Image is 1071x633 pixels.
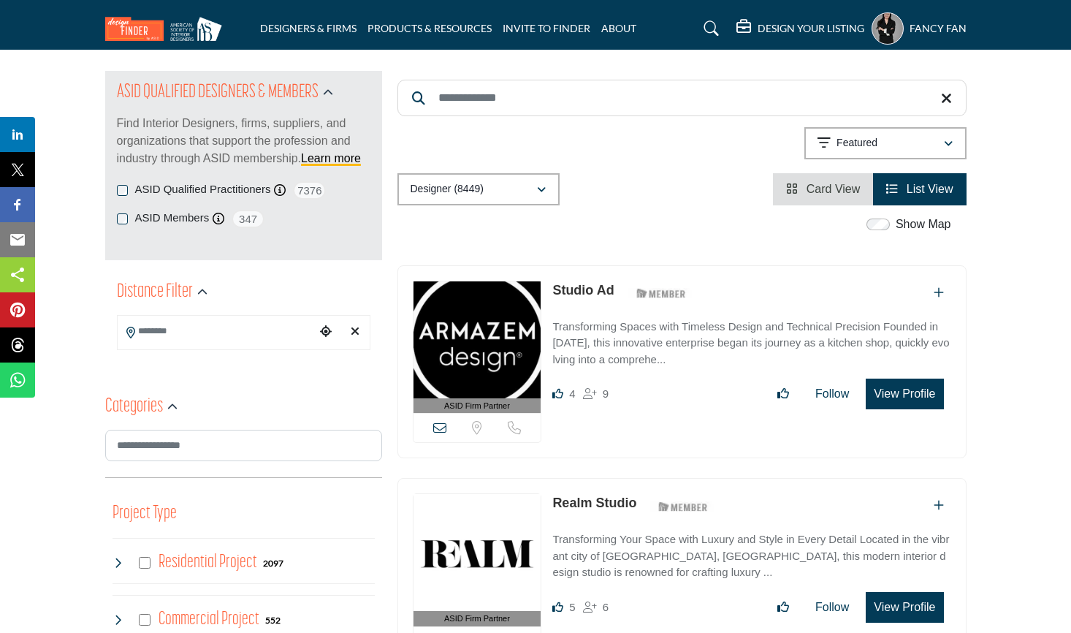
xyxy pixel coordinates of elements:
b: 2097 [263,558,283,569]
div: Followers [583,599,609,616]
button: View Profile [866,379,943,409]
span: 9 [603,387,609,400]
li: List View [873,173,966,205]
span: 347 [232,210,264,228]
a: Add To List [934,499,944,512]
label: Show Map [896,216,951,233]
a: View Card [786,183,860,195]
a: PRODUCTS & RESOURCES [367,22,492,34]
a: Learn more [301,152,361,164]
h4: Commercial Project: Involve the design, construction, or renovation of spaces used for business p... [159,607,259,632]
button: Project Type [113,500,177,528]
a: INVITE TO FINDER [503,22,590,34]
p: Designer (8449) [411,182,484,197]
h5: DESIGN YOUR LISTING [758,22,864,35]
img: ASID Members Badge Icon [650,497,716,515]
span: ASID Firm Partner [444,400,510,412]
h2: Distance Filter [117,279,193,306]
div: 2097 Results For Residential Project [263,556,283,569]
a: DESIGNERS & FIRMS [260,22,357,34]
a: View List [886,183,953,195]
a: Search [690,17,728,40]
button: Show hide supplier dropdown [872,12,904,45]
div: 552 Results For Commercial Project [265,613,281,626]
i: Likes [552,602,563,613]
span: 7376 [293,181,326,200]
i: Likes [552,388,563,399]
input: Select Residential Project checkbox [139,557,150,569]
input: ASID Qualified Practitioners checkbox [117,185,128,196]
span: 4 [569,387,575,400]
p: Transforming Spaces with Timeless Design and Technical Precision Founded in [DATE], this innovati... [552,319,950,368]
button: Designer (8449) [397,173,560,205]
h2: ASID QUALIFIED DESIGNERS & MEMBERS [117,80,319,106]
input: Search Location [118,317,315,346]
input: ASID Members checkbox [117,213,128,224]
img: Realm Studio [413,494,541,611]
div: Followers [583,385,609,403]
p: Realm Studio [552,493,636,513]
button: Like listing [768,593,799,622]
a: Add To List [934,287,944,299]
input: Search Category [105,430,382,461]
a: Realm Studio [552,496,636,510]
span: 5 [569,601,575,613]
h2: Categories [105,394,163,420]
span: Card View [807,183,861,195]
a: ASID Firm Partner [413,494,541,626]
li: Card View [773,173,873,205]
div: DESIGN YOUR LISTING [736,20,864,37]
input: Select Commercial Project checkbox [139,614,150,626]
p: Find Interior Designers, firms, suppliers, and organizations that support the profession and indu... [117,115,370,167]
a: Transforming Spaces with Timeless Design and Technical Precision Founded in [DATE], this innovati... [552,310,950,368]
h4: Residential Project: Types of projects range from simple residential renovations to highly comple... [159,550,257,575]
a: Studio Ad [552,283,614,297]
button: Follow [806,379,858,409]
button: Like listing [768,379,799,409]
button: Featured [804,127,967,159]
p: Studio Ad [552,281,614,300]
button: Follow [806,593,858,622]
img: Site Logo [105,17,229,41]
h5: Fancy Fan [910,21,967,36]
a: ABOUT [601,22,636,34]
span: List View [907,183,953,195]
p: Transforming Your Space with Luxury and Style in Every Detail Located in the vibrant city of [GEO... [552,531,950,581]
img: ASID Members Badge Icon [628,284,694,303]
div: Choose your current location [315,316,337,348]
label: ASID Qualified Practitioners [135,181,271,198]
button: View Profile [866,592,943,623]
a: Transforming Your Space with Luxury and Style in Every Detail Located in the vibrant city of [GEO... [552,523,950,581]
b: 552 [265,615,281,626]
img: Studio Ad [413,281,541,398]
label: ASID Members [135,210,210,227]
input: Search Keyword [397,80,967,116]
div: Clear search location [344,316,366,348]
p: Featured [836,136,877,151]
span: 6 [603,601,609,613]
span: ASID Firm Partner [444,613,510,625]
a: ASID Firm Partner [413,281,541,414]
